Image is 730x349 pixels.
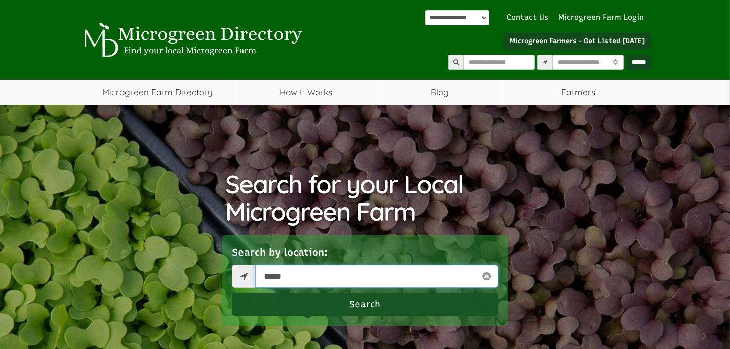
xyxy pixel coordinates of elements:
[505,80,651,105] span: Farmers
[425,10,489,25] select: Language Translate Widget
[232,293,498,316] button: Search
[425,10,489,25] div: Powered by
[237,80,375,105] a: How It Works
[226,170,505,225] h1: Search for your Local Microgreen Farm
[232,245,328,260] label: Search by location:
[502,12,553,23] a: Contact Us
[79,80,237,105] a: Microgreen Farm Directory
[79,23,305,58] img: Microgreen Directory
[610,59,620,66] i: Use Current Location
[375,80,505,105] a: Blog
[558,12,649,23] a: Microgreen Farm Login
[503,33,651,50] a: Microgreen Farmers - Get Listed [DATE]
